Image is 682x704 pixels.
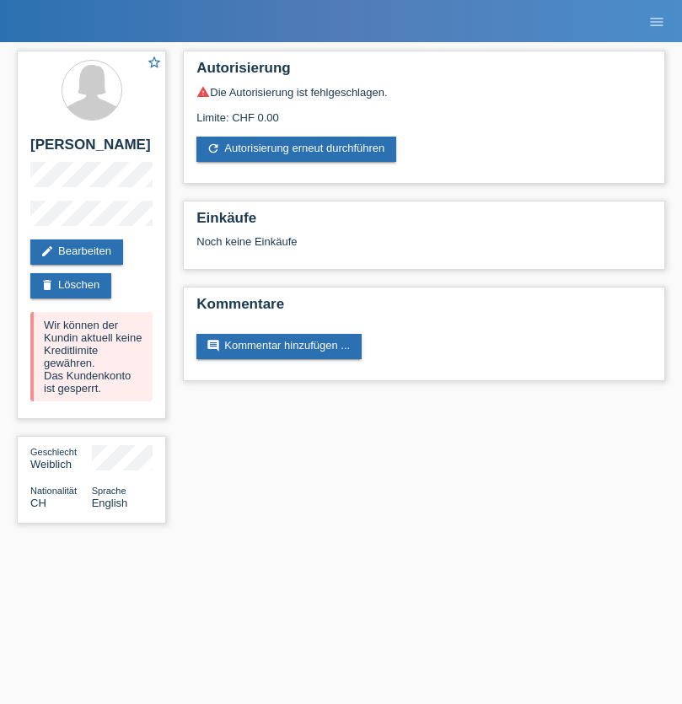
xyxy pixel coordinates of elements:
span: Geschlecht [30,447,77,457]
div: Limite: CHF 0.00 [196,99,652,124]
a: commentKommentar hinzufügen ... [196,334,362,359]
div: Die Autorisierung ist fehlgeschlagen. [196,85,652,99]
h2: Kommentare [196,296,652,321]
span: Schweiz [30,497,46,509]
i: edit [40,245,54,258]
i: warning [196,85,210,99]
a: star_border [147,55,162,73]
a: refreshAutorisierung erneut durchführen [196,137,396,162]
a: deleteLöschen [30,273,111,298]
h2: [PERSON_NAME] [30,137,153,162]
span: English [92,497,128,509]
div: Wir können der Kundin aktuell keine Kreditlimite gewähren. Das Kundenkonto ist gesperrt. [30,312,153,401]
span: Sprache [92,486,126,496]
i: comment [207,339,220,352]
i: star_border [147,55,162,70]
div: Noch keine Einkäufe [196,235,652,261]
i: menu [648,13,665,30]
h2: Einkäufe [196,210,652,235]
h2: Autorisierung [196,60,652,85]
i: refresh [207,142,220,155]
div: Weiblich [30,445,92,470]
span: Nationalität [30,486,77,496]
a: editBearbeiten [30,239,123,265]
i: delete [40,278,54,292]
a: menu [640,16,674,26]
